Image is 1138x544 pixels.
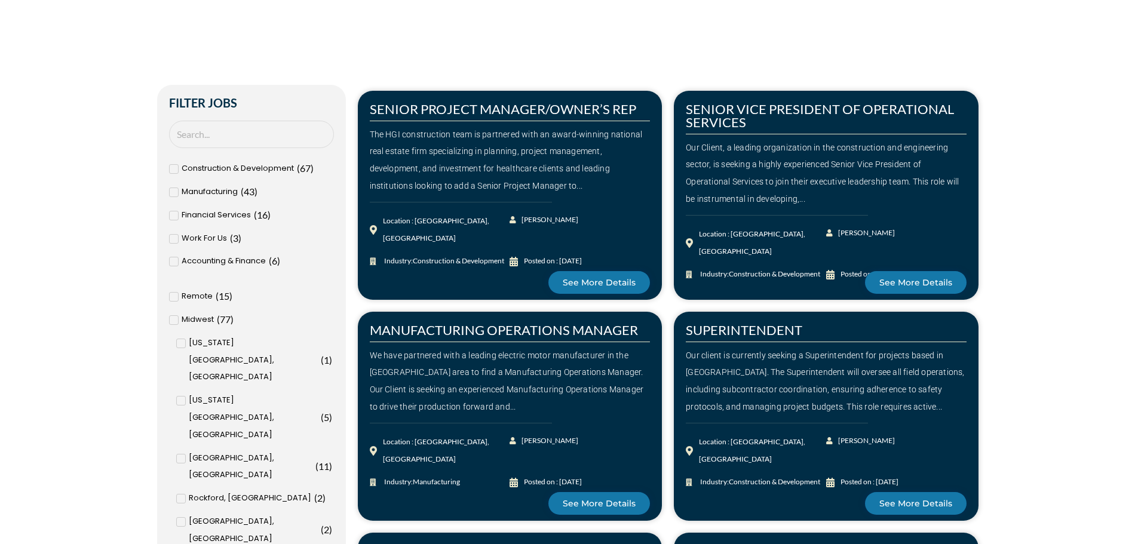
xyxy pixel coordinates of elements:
[182,207,251,224] span: Financial Services
[217,314,220,325] span: (
[329,460,332,472] span: )
[231,314,234,325] span: )
[268,209,271,220] span: )
[233,232,238,244] span: 3
[383,213,510,247] div: Location : [GEOGRAPHIC_DATA], [GEOGRAPHIC_DATA]
[865,271,967,294] a: See More Details
[182,230,227,247] span: Work For Us
[315,460,318,472] span: (
[219,290,229,302] span: 15
[323,492,326,503] span: )
[835,225,895,242] span: [PERSON_NAME]
[189,392,318,443] span: [US_STATE][GEOGRAPHIC_DATA], [GEOGRAPHIC_DATA]
[189,334,318,386] span: [US_STATE][GEOGRAPHIC_DATA], [GEOGRAPHIC_DATA]
[324,411,329,423] span: 5
[321,354,324,365] span: (
[329,411,332,423] span: )
[383,434,510,468] div: Location : [GEOGRAPHIC_DATA], [GEOGRAPHIC_DATA]
[277,255,280,266] span: )
[189,450,312,484] span: [GEOGRAPHIC_DATA], [GEOGRAPHIC_DATA]
[510,432,579,450] a: [PERSON_NAME]
[729,477,820,486] span: Construction & Development
[697,474,820,491] span: Industry:
[563,499,636,508] span: See More Details
[510,211,579,229] a: [PERSON_NAME]
[879,499,952,508] span: See More Details
[381,253,504,270] span: Industry:
[254,186,257,197] span: )
[370,101,636,117] a: SENIOR PROJECT MANAGER/OWNER’S REP
[826,432,896,450] a: [PERSON_NAME]
[269,255,272,266] span: (
[182,160,294,177] span: Construction & Development
[317,492,323,503] span: 2
[519,432,578,450] span: [PERSON_NAME]
[297,162,300,174] span: (
[563,278,636,287] span: See More Details
[370,347,651,416] div: We have partnered with a leading electric motor manufacturer in the [GEOGRAPHIC_DATA] area to fin...
[300,162,311,174] span: 67
[241,186,244,197] span: (
[524,474,582,491] div: Posted on : [DATE]
[254,209,257,220] span: (
[324,354,329,365] span: 1
[686,347,967,416] div: Our client is currently seeking a Superintendent for projects based in [GEOGRAPHIC_DATA]. The Sup...
[216,290,219,302] span: (
[841,474,898,491] div: Posted on : [DATE]
[370,322,638,338] a: MANUFACTURING OPERATIONS MANAGER
[370,253,510,270] a: Industry:Construction & Development
[370,126,651,195] div: The HGI construction team is partnered with an award-winning national real estate firm specializi...
[272,255,277,266] span: 6
[321,524,324,535] span: (
[229,290,232,302] span: )
[318,460,329,472] span: 11
[686,322,802,338] a: SUPERINTENDENT
[230,232,233,244] span: (
[182,311,214,328] span: Midwest
[311,162,314,174] span: )
[329,354,332,365] span: )
[238,232,241,244] span: )
[865,492,967,515] a: See More Details
[413,477,460,486] span: Manufacturing
[519,211,578,229] span: [PERSON_NAME]
[381,474,460,491] span: Industry:
[220,314,231,325] span: 77
[324,524,329,535] span: 2
[686,101,954,130] a: SENIOR VICE PRESIDENT OF OPERATIONAL SERVICES
[244,186,254,197] span: 43
[548,492,650,515] a: See More Details
[257,209,268,220] span: 16
[182,183,238,201] span: Manufacturing
[182,253,266,270] span: Accounting & Finance
[826,225,896,242] a: [PERSON_NAME]
[524,253,582,270] div: Posted on : [DATE]
[686,139,967,208] div: Our Client, a leading organization in the construction and engineering sector, is seeking a highl...
[879,278,952,287] span: See More Details
[329,524,332,535] span: )
[686,474,826,491] a: Industry:Construction & Development
[835,432,895,450] span: [PERSON_NAME]
[699,226,826,260] div: Location : [GEOGRAPHIC_DATA], [GEOGRAPHIC_DATA]
[370,474,510,491] a: Industry:Manufacturing
[413,256,504,265] span: Construction & Development
[182,288,213,305] span: Remote
[314,492,317,503] span: (
[321,411,324,423] span: (
[699,434,826,468] div: Location : [GEOGRAPHIC_DATA], [GEOGRAPHIC_DATA]
[189,490,311,507] span: Rockford, [GEOGRAPHIC_DATA]
[169,121,334,149] input: Search Job
[169,97,334,109] h2: Filter Jobs
[548,271,650,294] a: See More Details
